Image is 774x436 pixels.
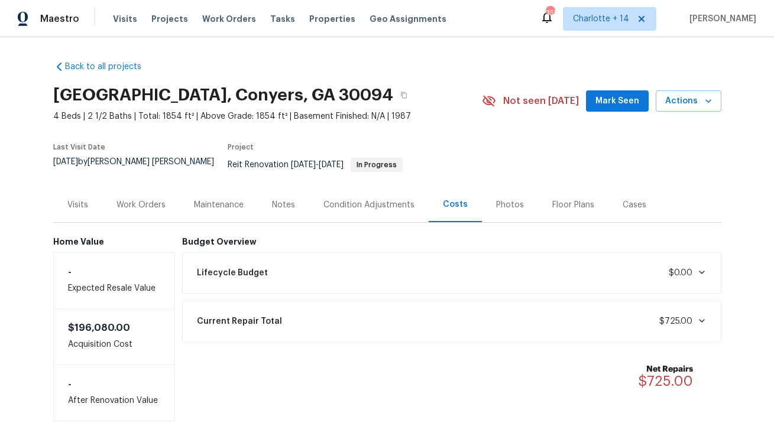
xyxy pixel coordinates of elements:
span: Lifecycle Budget [197,267,268,279]
div: 359 [546,7,554,19]
div: Work Orders [116,199,166,211]
div: After Renovation Value [53,365,176,421]
span: [DATE] [291,161,316,169]
span: Not seen [DATE] [503,95,579,107]
span: [DATE] [53,158,78,166]
span: Geo Assignments [370,13,446,25]
div: Photos [496,199,524,211]
h6: Home Value [53,237,176,246]
div: Floor Plans [552,199,594,211]
span: Properties [309,13,355,25]
div: Visits [67,199,88,211]
span: Work Orders [202,13,256,25]
button: Mark Seen [586,90,649,112]
div: Maintenance [194,199,244,211]
h6: - [68,379,161,389]
b: Net Repairs [638,363,693,375]
div: Cases [623,199,646,211]
div: by [PERSON_NAME] [PERSON_NAME] [53,158,228,180]
span: Projects [151,13,188,25]
h6: Budget Overview [182,237,721,246]
div: Expected Resale Value [53,252,176,309]
div: Costs [443,199,468,210]
span: Project [228,144,254,151]
span: $725.00 [638,374,693,388]
span: [PERSON_NAME] [685,13,756,25]
span: $0.00 [669,269,692,277]
span: $725.00 [659,317,692,326]
div: Notes [272,199,295,211]
span: [DATE] [319,161,344,169]
button: Actions [656,90,721,112]
span: $196,080.00 [68,323,130,333]
div: Acquisition Cost [53,309,176,365]
span: Maestro [40,13,79,25]
h6: - [68,267,161,276]
button: Copy Address [393,84,414,106]
span: 4 Beds | 2 1/2 Baths | Total: 1854 ft² | Above Grade: 1854 ft² | Basement Finished: N/A | 1987 [53,110,482,122]
h2: [GEOGRAPHIC_DATA], Conyers, GA 30094 [53,89,393,101]
a: Back to all projects [53,61,167,73]
span: Last Visit Date [53,144,105,151]
span: Reit Renovation [228,161,403,169]
span: Mark Seen [595,94,639,109]
span: In Progress [352,161,401,168]
span: Current Repair Total [197,315,282,327]
span: Tasks [270,15,295,23]
div: Condition Adjustments [323,199,414,211]
span: Actions [665,94,712,109]
span: Visits [113,13,137,25]
span: Charlotte + 14 [573,13,629,25]
span: - [291,161,344,169]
